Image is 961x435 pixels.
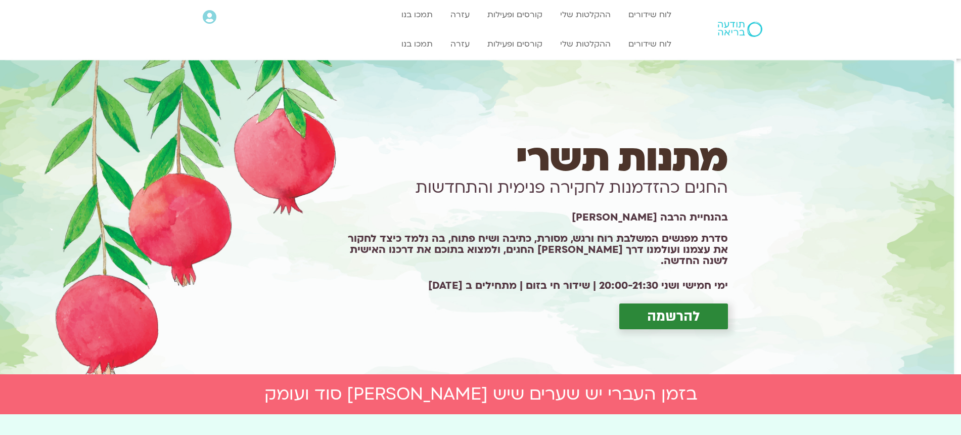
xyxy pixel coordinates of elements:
span: להרשמה [647,309,700,324]
a: קורסים ופעילות [482,34,547,54]
h1: סדרת מפגשים המשלבת רוח ורגש, מסורת, כתיבה ושיח פתוח, בה נלמד כיצד לחקור את עצמנו ועולמנו דרך [PER... [332,233,728,267]
a: לוח שידורים [623,5,676,24]
a: ההקלטות שלי [555,34,616,54]
a: תמכו בנו [396,34,438,54]
a: עזרה [445,5,475,24]
h1: בהנחיית הרבה [PERSON_NAME] [332,215,728,220]
a: ההקלטות שלי [555,5,616,24]
h1: מתנות תשרי [332,145,728,173]
h2: ימי חמישי ושני 20:00-21:30 | שידור חי בזום | מתחילים ב [DATE] [332,280,728,291]
a: לוח שידורים [623,34,676,54]
a: קורסים ופעילות [482,5,547,24]
h2: בזמן העברי יש שערים שיש [PERSON_NAME] סוד ועומק [198,384,764,404]
h1: החגים כהזדמנות לחקירה פנימית והתחדשות [332,173,728,202]
a: תמכו בנו [396,5,438,24]
a: להרשמה [619,303,728,329]
img: תודעה בריאה [718,22,762,37]
a: עזרה [445,34,475,54]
